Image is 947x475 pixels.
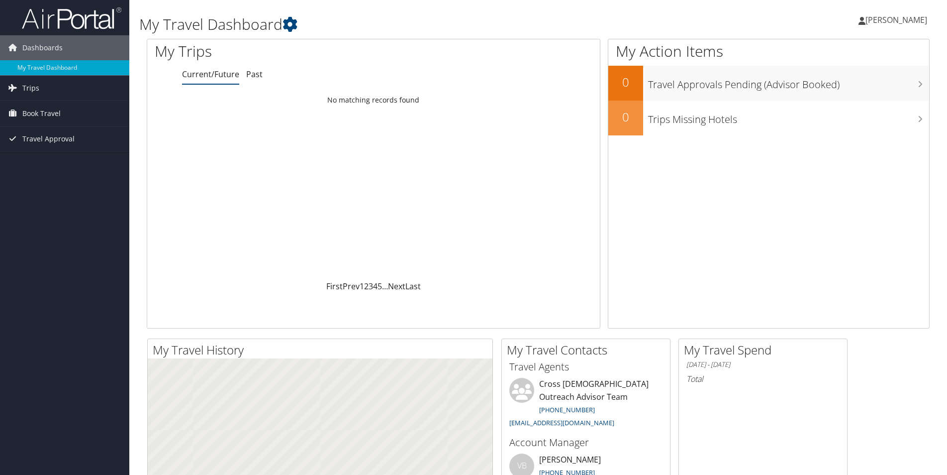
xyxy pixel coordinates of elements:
[608,109,643,125] h2: 0
[364,281,369,292] a: 2
[507,342,670,358] h2: My Travel Contacts
[686,360,840,369] h6: [DATE] - [DATE]
[608,101,929,135] a: 0Trips Missing Hotels
[648,73,929,92] h3: Travel Approvals Pending (Advisor Booked)
[22,126,75,151] span: Travel Approval
[326,281,343,292] a: First
[378,281,382,292] a: 5
[504,378,667,431] li: Cross [DEMOGRAPHIC_DATA] Outreach Advisor Team
[539,405,595,414] a: [PHONE_NUMBER]
[22,76,39,101] span: Trips
[608,66,929,101] a: 0Travel Approvals Pending (Advisor Booked)
[22,101,61,126] span: Book Travel
[153,342,492,358] h2: My Travel History
[360,281,364,292] a: 1
[608,41,929,62] h1: My Action Items
[369,281,373,292] a: 3
[684,342,847,358] h2: My Travel Spend
[608,74,643,91] h2: 0
[509,436,663,450] h3: Account Manager
[509,360,663,374] h3: Travel Agents
[388,281,405,292] a: Next
[509,418,614,427] a: [EMAIL_ADDRESS][DOMAIN_NAME]
[865,14,927,25] span: [PERSON_NAME]
[182,69,239,80] a: Current/Future
[343,281,360,292] a: Prev
[373,281,378,292] a: 4
[22,6,121,30] img: airportal-logo.png
[147,91,600,109] td: No matching records found
[246,69,263,80] a: Past
[686,373,840,384] h6: Total
[155,41,404,62] h1: My Trips
[648,108,929,126] h3: Trips Missing Hotels
[858,5,937,35] a: [PERSON_NAME]
[22,35,63,60] span: Dashboards
[382,281,388,292] span: …
[405,281,421,292] a: Last
[139,14,671,35] h1: My Travel Dashboard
